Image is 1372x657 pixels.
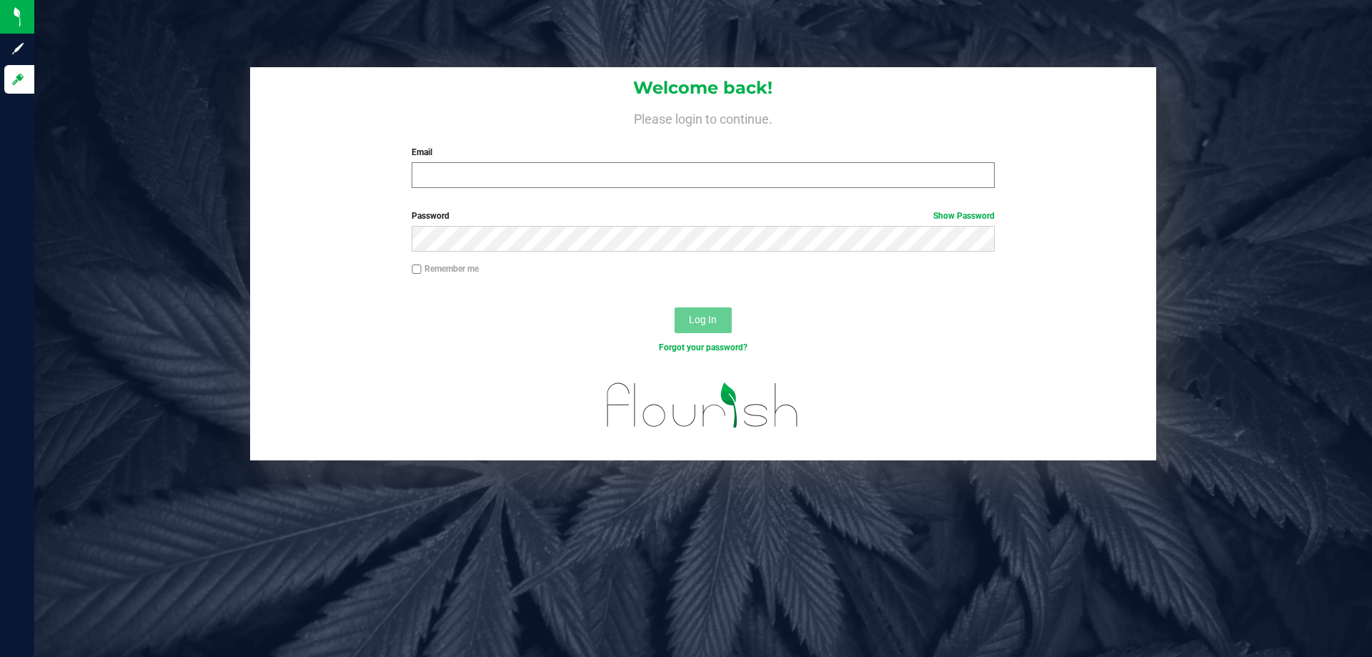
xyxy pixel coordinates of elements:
[590,369,816,442] img: flourish_logo.svg
[250,79,1156,97] h1: Welcome back!
[11,41,25,56] inline-svg: Sign up
[412,211,449,221] span: Password
[412,265,422,275] input: Remember me
[250,109,1156,126] h4: Please login to continue.
[689,314,717,325] span: Log In
[659,342,747,352] a: Forgot your password?
[933,211,995,221] a: Show Password
[675,307,732,333] button: Log In
[11,72,25,87] inline-svg: Log in
[412,262,479,275] label: Remember me
[412,146,994,159] label: Email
